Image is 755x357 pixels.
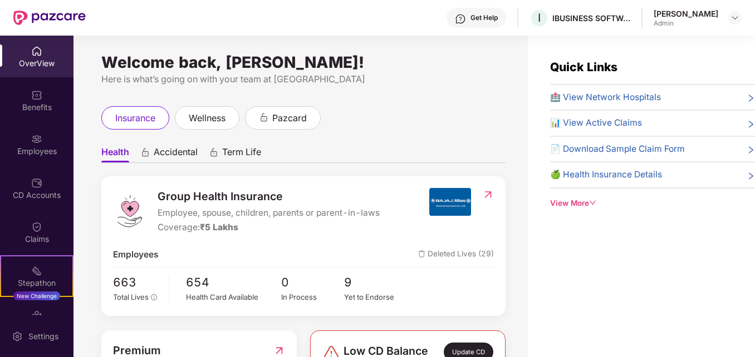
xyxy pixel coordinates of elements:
img: svg+xml;base64,PHN2ZyBpZD0iQ0RfQWNjb3VudHMiIGRhdGEtbmFtZT0iQ0QgQWNjb3VudHMiIHhtbG5zPSJodHRwOi8vd3... [31,177,42,189]
img: svg+xml;base64,PHN2ZyBpZD0iRW1wbG95ZWVzIiB4bWxucz0iaHR0cDovL3d3dy53My5vcmcvMjAwMC9zdmciIHdpZHRoPS... [31,133,42,145]
img: RedirectIcon [482,189,494,200]
img: New Pazcare Logo [13,11,86,25]
span: wellness [189,111,225,125]
span: I [538,11,541,24]
div: In Process [281,291,345,303]
span: 0 [281,273,345,291]
img: deleteIcon [418,250,425,257]
span: down [589,199,597,207]
div: Health Card Available [186,291,281,303]
div: [PERSON_NAME] [654,8,718,19]
span: Total Lives [113,292,149,301]
span: Quick Links [550,60,617,74]
span: Employees [113,248,159,261]
div: New Challenge [13,291,60,300]
img: svg+xml;base64,PHN2ZyB4bWxucz0iaHR0cDovL3d3dy53My5vcmcvMjAwMC9zdmciIHdpZHRoPSIyMSIgaGVpZ2h0PSIyMC... [31,265,42,276]
span: 📄 Download Sample Claim Form [550,142,685,156]
img: svg+xml;base64,PHN2ZyBpZD0iQmVuZWZpdHMiIHhtbG5zPSJodHRwOi8vd3d3LnczLm9yZy8yMDAwL3N2ZyIgd2lkdGg9Ij... [31,90,42,101]
img: logo [113,195,146,228]
span: 9 [344,273,408,291]
span: insurance [115,111,155,125]
span: 🏥 View Network Hospitals [550,91,661,104]
div: IBUSINESS SOFTWARE PRIVATE LIMITED [552,13,630,23]
div: Get Help [470,13,498,22]
span: 654 [186,273,281,291]
div: Coverage: [158,221,380,234]
img: svg+xml;base64,PHN2ZyBpZD0iSGVscC0zMngzMiIgeG1sbnM9Imh0dHA6Ly93d3cudzMub3JnLzIwMDAvc3ZnIiB3aWR0aD... [455,13,466,24]
span: 📊 View Active Claims [550,116,642,130]
img: svg+xml;base64,PHN2ZyBpZD0iU2V0dGluZy0yMHgyMCIgeG1sbnM9Imh0dHA6Ly93d3cudzMub3JnLzIwMDAvc3ZnIiB3aW... [12,331,23,342]
div: animation [209,147,219,157]
span: pazcard [272,111,307,125]
span: info-circle [151,294,158,301]
span: ₹5 Lakhs [200,222,238,232]
div: animation [140,147,150,157]
div: Stepathon [1,277,72,289]
img: svg+xml;base64,PHN2ZyBpZD0iQ2xhaW0iIHhtbG5zPSJodHRwOi8vd3d3LnczLm9yZy8yMDAwL3N2ZyIgd2lkdGg9IjIwIi... [31,221,42,232]
img: svg+xml;base64,PHN2ZyBpZD0iRW5kb3JzZW1lbnRzIiB4bWxucz0iaHR0cDovL3d3dy53My5vcmcvMjAwMC9zdmciIHdpZH... [31,309,42,320]
div: View More [550,197,755,209]
span: 663 [113,273,160,291]
div: Settings [25,331,62,342]
img: insurerIcon [429,188,471,216]
img: svg+xml;base64,PHN2ZyBpZD0iSG9tZSIgeG1sbnM9Imh0dHA6Ly93d3cudzMub3JnLzIwMDAvc3ZnIiB3aWR0aD0iMjAiIG... [31,46,42,57]
img: svg+xml;base64,PHN2ZyBpZD0iRHJvcGRvd24tMzJ4MzIiIHhtbG5zPSJodHRwOi8vd3d3LnczLm9yZy8yMDAwL3N2ZyIgd2... [731,13,739,22]
div: animation [259,112,269,122]
span: Term Life [222,146,261,162]
div: Here is what’s going on with your team at [GEOGRAPHIC_DATA] [101,72,506,86]
div: Admin [654,19,718,28]
span: Health [101,146,129,162]
span: Group Health Insurance [158,188,380,205]
span: Deleted Lives (29) [418,248,494,261]
span: 🍏 Health Insurance Details [550,168,662,181]
span: Accidental [154,146,198,162]
div: Welcome back, [PERSON_NAME]! [101,58,506,67]
span: Employee, spouse, children, parents or parent-in-laws [158,206,380,220]
div: Yet to Endorse [344,291,408,303]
